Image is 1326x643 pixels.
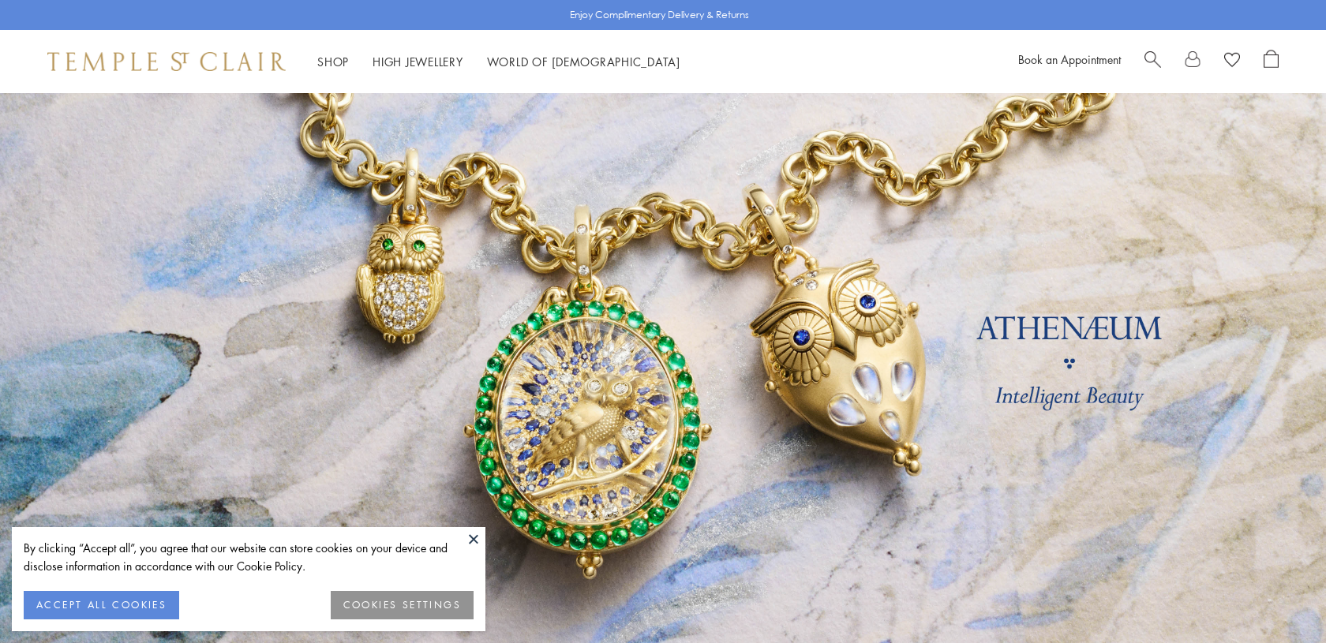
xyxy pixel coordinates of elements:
nav: Main navigation [317,52,680,72]
a: Open Shopping Bag [1264,50,1279,73]
div: By clicking “Accept all”, you agree that our website can store cookies on your device and disclos... [24,539,474,575]
a: Search [1144,50,1161,73]
a: Book an Appointment [1018,51,1121,67]
p: Enjoy Complimentary Delivery & Returns [570,7,749,23]
img: Temple St. Clair [47,52,286,71]
button: ACCEPT ALL COOKIES [24,591,179,619]
a: World of [DEMOGRAPHIC_DATA]World of [DEMOGRAPHIC_DATA] [487,54,680,69]
a: View Wishlist [1224,50,1240,73]
button: COOKIES SETTINGS [331,591,474,619]
a: High JewelleryHigh Jewellery [373,54,463,69]
a: ShopShop [317,54,349,69]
